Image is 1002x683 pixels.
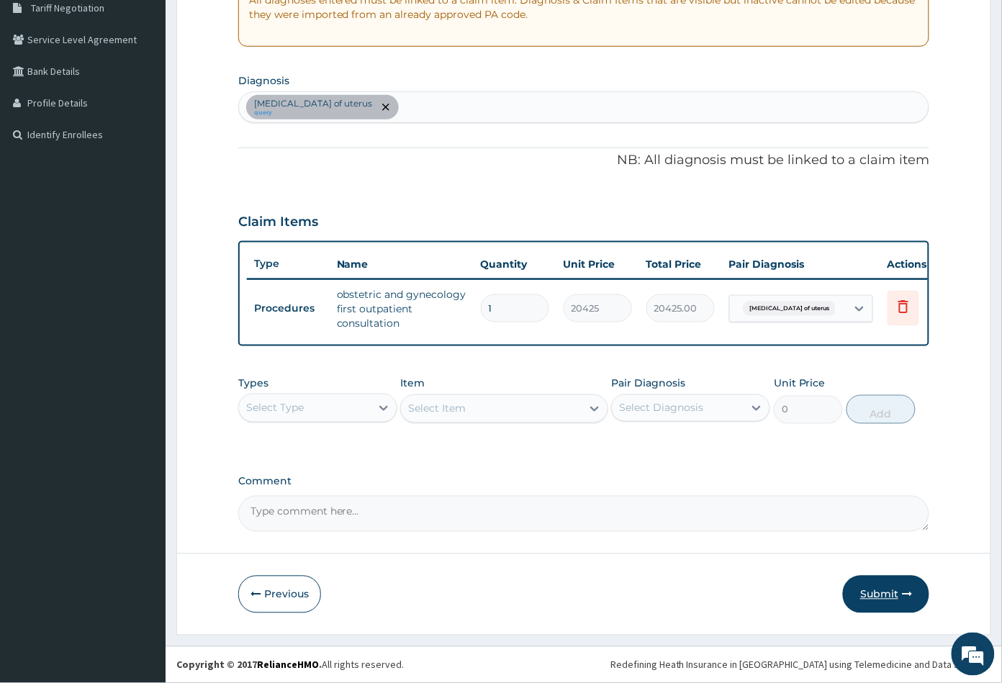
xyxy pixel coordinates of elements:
[238,476,930,488] label: Comment
[611,376,685,391] label: Pair Diagnosis
[743,302,837,316] span: [MEDICAL_DATA] of uterus
[843,576,929,613] button: Submit
[166,646,1002,683] footer: All rights reserved.
[379,101,392,114] span: remove selection option
[176,659,322,671] strong: Copyright © 2017 .
[238,214,318,230] h3: Claim Items
[474,250,556,279] th: Quantity
[330,250,474,279] th: Name
[246,401,304,415] div: Select Type
[880,250,952,279] th: Actions
[7,393,274,443] textarea: Type your message and hit 'Enter'
[257,659,319,671] a: RelianceHMO
[400,376,425,391] label: Item
[254,109,373,117] small: query
[238,73,289,88] label: Diagnosis
[619,401,703,415] div: Select Diagnosis
[556,250,639,279] th: Unit Price
[83,181,199,327] span: We're online!
[75,81,242,99] div: Chat with us now
[247,295,330,322] td: Procedures
[247,250,330,277] th: Type
[238,576,321,613] button: Previous
[236,7,271,42] div: Minimize live chat window
[610,658,991,672] div: Redefining Heath Insurance in [GEOGRAPHIC_DATA] using Telemedicine and Data Science!
[722,250,880,279] th: Pair Diagnosis
[639,250,722,279] th: Total Price
[238,378,268,390] label: Types
[330,280,474,338] td: obstetric and gynecology first outpatient consultation
[31,1,104,14] span: Tariff Negotiation
[847,395,916,424] button: Add
[254,98,373,109] p: [MEDICAL_DATA] of uterus
[27,72,58,108] img: d_794563401_company_1708531726252_794563401
[238,151,930,170] p: NB: All diagnosis must be linked to a claim item
[774,376,826,391] label: Unit Price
